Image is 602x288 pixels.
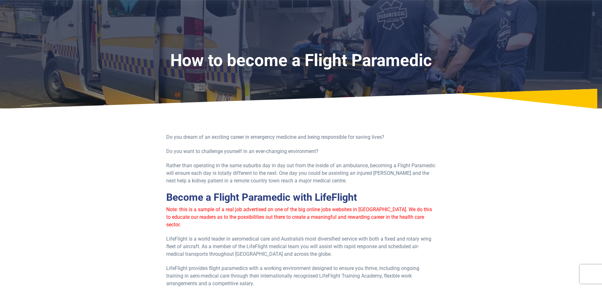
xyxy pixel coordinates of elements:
[166,162,436,185] p: Rather than operating in the same suburbs day in day out from the inside of an ambulance, becomin...
[166,133,436,141] p: Do you dream of an exciting career in emergency medicine and being responsible for saving lives?
[166,206,432,228] span: Note: this is a sample of a real job advertised on one of the big online jobs websites in [GEOGRA...
[138,51,464,70] h1: How to become a Flight Paramedic
[166,235,436,258] p: LifeFlight is a world leader in aeromedical care and Australia’s most diversified service with bo...
[166,265,436,287] p: LifeFlight provides flight paramedics with a working environment designed to ensure you thrive, i...
[166,191,436,203] h2: Become a Flight Paramedic with LifeFlight
[166,148,436,155] p: Do you want to challenge yourself in an ever-changing environment?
